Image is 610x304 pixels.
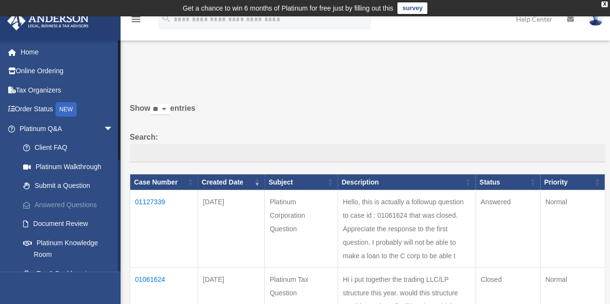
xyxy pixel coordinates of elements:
[265,174,338,190] th: Subject: activate to sort column ascending
[475,190,540,268] td: Answered
[130,190,198,268] td: 01127339
[265,190,338,268] td: Platinum Corporation Question
[198,174,265,190] th: Created Date: activate to sort column ascending
[130,144,605,162] input: Search:
[4,12,92,30] img: Anderson Advisors Platinum Portal
[14,214,128,234] a: Document Review
[14,233,128,264] a: Platinum Knowledge Room
[588,12,603,26] img: User Pic
[338,190,475,268] td: Hello, this is actually a followup question to case id : 01061624 that was closed. Appreciate the...
[14,176,128,196] a: Submit a Question
[7,62,128,81] a: Online Ordering
[7,80,128,100] a: Tax Organizers
[7,42,128,62] a: Home
[7,100,128,119] a: Order StatusNEW
[130,174,198,190] th: Case Number: activate to sort column ascending
[150,104,170,115] select: Showentries
[475,174,540,190] th: Status: activate to sort column ascending
[338,174,475,190] th: Description: activate to sort column ascending
[161,13,172,24] i: search
[55,102,77,117] div: NEW
[540,190,605,268] td: Normal
[183,2,393,14] div: Get a chance to win 6 months of Platinum for free just by filling out this
[130,131,605,162] label: Search:
[198,190,265,268] td: [DATE]
[601,1,608,7] div: close
[130,17,142,25] a: menu
[397,2,427,14] a: survey
[14,138,128,158] a: Client FAQ
[130,13,142,25] i: menu
[7,119,128,138] a: Platinum Q&Aarrow_drop_down
[14,264,128,295] a: Tax & Bookkeeping Packages
[104,119,123,139] span: arrow_drop_down
[130,102,605,125] label: Show entries
[14,157,128,176] a: Platinum Walkthrough
[14,195,128,214] a: Answered Questions
[540,174,605,190] th: Priority: activate to sort column ascending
